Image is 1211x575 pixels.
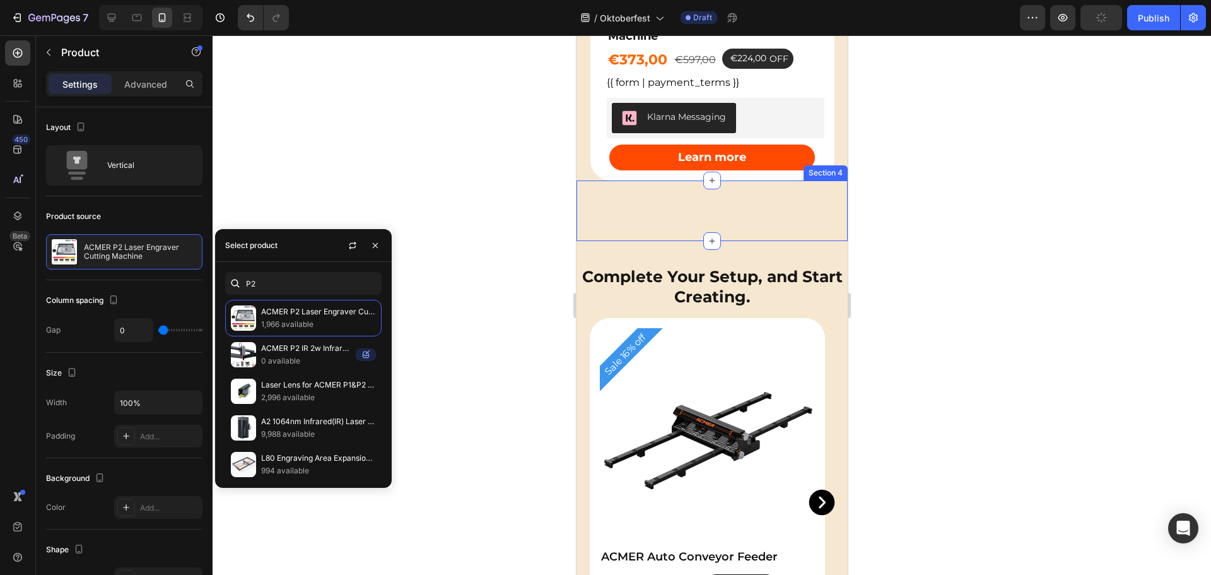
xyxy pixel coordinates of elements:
[261,318,376,331] p: 1,966 available
[594,11,597,25] span: /
[46,365,79,382] div: Size
[1168,513,1198,543] div: Open Intercom Messenger
[225,240,278,251] div: Select product
[61,45,168,60] p: Product
[115,391,202,414] input: Auto
[225,272,382,295] input: Search in Settings & Advanced
[46,470,107,487] div: Background
[46,292,121,309] div: Column spacing
[231,452,256,477] img: collections
[46,119,88,136] div: Layout
[261,342,351,355] p: ACMER P2 IR 2w Infrared(IR) Laser Engraver
[46,324,61,336] div: Gap
[261,452,376,465] p: L80 Engraving Area Expansion Kit for ACMER P2
[600,11,650,25] span: Oktoberfest
[238,5,289,30] div: Undo/Redo
[5,5,94,30] button: 7
[46,211,101,222] div: Product source
[107,151,184,180] div: Vertical
[231,379,256,404] img: collections
[261,391,376,404] p: 2,996 available
[62,78,98,91] p: Settings
[46,397,67,408] div: Width
[9,231,30,241] div: Beta
[115,319,153,341] input: Auto
[261,355,351,367] p: 0 available
[12,134,30,145] div: 450
[83,10,88,25] p: 7
[693,12,712,23] span: Draft
[140,502,199,514] div: Add...
[140,431,199,442] div: Add...
[261,465,376,477] p: 994 available
[231,305,256,331] img: collections
[46,430,75,442] div: Padding
[261,305,376,318] p: ACMER P2 Laser Engraver Cutting Machine
[231,415,256,441] img: collections
[1138,11,1169,25] div: Publish
[261,428,376,441] p: 9,988 available
[46,502,66,513] div: Color
[124,78,167,91] p: Advanced
[576,35,848,575] iframe: Design area
[261,379,376,391] p: Laser Lens for ACMER P1&P2 Laser Module
[1127,5,1180,30] button: Publish
[84,243,197,261] p: ACMER P2 Laser Engraver Cutting Machine
[52,239,77,264] img: product feature img
[46,542,86,559] div: Shape
[261,415,376,428] p: A2 1064nm Infrared(IR) Laser Module for ACMER P2 & P1
[231,342,256,367] img: collections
